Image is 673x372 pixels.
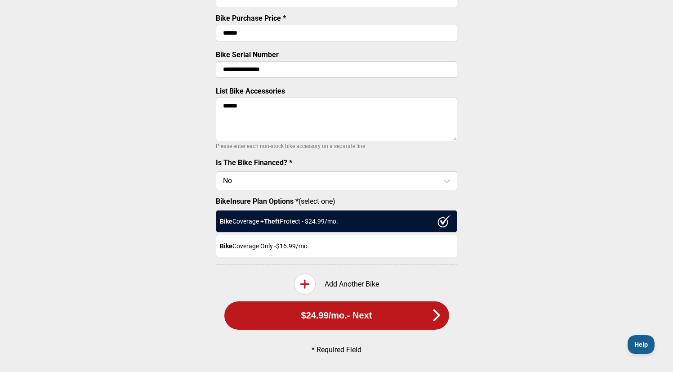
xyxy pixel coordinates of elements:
label: List Bike Accessories [216,87,285,95]
div: Coverage Only - $16.99 /mo. [216,235,457,257]
div: Coverage + Protect - $ 24.99 /mo. [216,210,457,233]
p: * Required Field [231,345,442,354]
div: Add Another Bike [216,273,457,295]
strong: Bike [220,242,232,250]
label: Bike Purchase Price * [216,14,286,22]
button: $24.99/mo.- Next [224,301,449,330]
label: (select one) [216,197,457,206]
p: Please enter each non-stock bike accessory on a separate line [216,141,457,152]
strong: Theft [264,218,280,225]
label: Is The Bike Financed? * [216,158,292,167]
strong: BikeInsure Plan Options * [216,197,299,206]
label: Bike Serial Number [216,50,279,59]
strong: Bike [220,218,232,225]
img: ux1sgP1Haf775SAghJI38DyDlYP+32lKFAAAAAElFTkSuQmCC [437,215,451,228]
iframe: Toggle Customer Support [628,335,655,354]
span: /mo. [329,310,347,321]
